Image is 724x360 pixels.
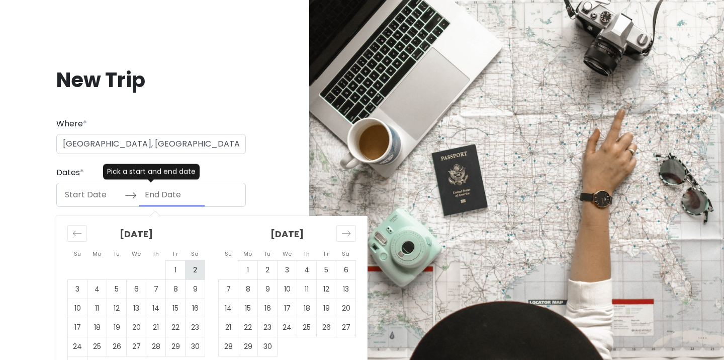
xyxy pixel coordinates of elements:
[186,299,205,318] td: Choose Saturday, August 16, 2025 as your check-out date. It’s available.
[87,318,107,337] td: Choose Monday, August 18, 2025 as your check-out date. It’s available.
[67,225,87,242] div: Move backward to switch to the previous month.
[258,299,278,318] td: Choose Tuesday, September 16, 2025 as your check-out date. It’s available.
[317,280,336,299] td: Choose Friday, September 12, 2025 as your check-out date. It’s available.
[68,337,87,356] td: Choose Sunday, August 24, 2025 as your check-out date. It’s available.
[297,280,317,299] td: Choose Thursday, September 11, 2025 as your check-out date. It’s available.
[127,318,146,337] td: Choose Wednesday, August 20, 2025 as your check-out date. It’s available.
[336,318,356,337] td: Choose Saturday, September 27, 2025 as your check-out date. It’s available.
[278,299,297,318] td: Choose Wednesday, September 17, 2025 as your check-out date. It’s available.
[56,117,87,130] label: Where
[87,280,107,299] td: Choose Monday, August 4, 2025 as your check-out date. It’s available.
[87,299,107,318] td: Choose Monday, August 11, 2025 as your check-out date. It’s available.
[107,280,127,299] td: Choose Tuesday, August 5, 2025 as your check-out date. It’s available.
[317,261,336,280] td: Choose Friday, September 5, 2025 as your check-out date. It’s available.
[324,250,329,258] small: Fr
[186,280,205,299] td: Choose Saturday, August 9, 2025 as your check-out date. It’s available.
[146,280,166,299] td: Choose Thursday, August 7, 2025 as your check-out date. It’s available.
[303,250,310,258] small: Th
[238,318,258,337] td: Choose Monday, September 22, 2025 as your check-out date. It’s available.
[317,299,336,318] td: Choose Friday, September 19, 2025 as your check-out date. It’s available.
[68,299,87,318] td: Choose Sunday, August 10, 2025 as your check-out date. It’s available.
[270,228,304,240] strong: [DATE]
[56,67,246,93] h1: New Trip
[139,183,205,206] input: End Date
[238,280,258,299] td: Choose Monday, September 8, 2025 as your check-out date. It’s available.
[146,337,166,356] td: Choose Thursday, August 28, 2025 as your check-out date. It’s available.
[146,318,166,337] td: Choose Thursday, August 21, 2025 as your check-out date. It’s available.
[186,318,205,337] td: Choose Saturday, August 23, 2025 as your check-out date. It’s available.
[56,134,246,154] input: City (e.g., New York)
[166,261,186,280] td: Choose Friday, August 1, 2025 as your check-out date. It’s available.
[219,318,238,337] td: Choose Sunday, September 21, 2025 as your check-out date. It’s available.
[152,250,159,258] small: Th
[59,183,125,206] input: Start Date
[336,280,356,299] td: Choose Saturday, September 13, 2025 as your check-out date. It’s available.
[317,318,336,337] td: Choose Friday, September 26, 2025 as your check-out date. It’s available.
[243,250,252,258] small: Mo
[56,166,84,179] label: Dates
[68,280,87,299] td: Choose Sunday, August 3, 2025 as your check-out date. It’s available.
[336,261,356,280] td: Choose Saturday, September 6, 2025 as your check-out date. It’s available.
[127,299,146,318] td: Choose Wednesday, August 13, 2025 as your check-out date. It’s available.
[219,299,238,318] td: Choose Sunday, September 14, 2025 as your check-out date. It’s available.
[225,250,232,258] small: Su
[107,318,127,337] td: Choose Tuesday, August 19, 2025 as your check-out date. It’s available.
[166,280,186,299] td: Choose Friday, August 8, 2025 as your check-out date. It’s available.
[166,318,186,337] td: Choose Friday, August 22, 2025 as your check-out date. It’s available.
[113,250,120,258] small: Tu
[146,299,166,318] td: Choose Thursday, August 14, 2025 as your check-out date. It’s available.
[258,318,278,337] td: Choose Tuesday, September 23, 2025 as your check-out date. It’s available.
[297,318,317,337] td: Choose Thursday, September 25, 2025 as your check-out date. It’s available.
[278,318,297,337] td: Choose Wednesday, September 24, 2025 as your check-out date. It’s available.
[132,250,141,258] small: We
[107,337,127,356] td: Choose Tuesday, August 26, 2025 as your check-out date. It’s available.
[186,261,205,280] td: Choose Saturday, August 2, 2025 as your check-out date. It’s available.
[166,299,186,318] td: Choose Friday, August 15, 2025 as your check-out date. It’s available.
[297,261,317,280] td: Choose Thursday, September 4, 2025 as your check-out date. It’s available.
[278,261,297,280] td: Choose Wednesday, September 3, 2025 as your check-out date. It’s available.
[238,261,258,280] td: Choose Monday, September 1, 2025 as your check-out date. It’s available.
[238,337,258,356] td: Choose Monday, September 29, 2025 as your check-out date. It’s available.
[93,250,101,258] small: Mo
[191,250,199,258] small: Sa
[74,250,81,258] small: Su
[264,250,270,258] small: Tu
[107,299,127,318] td: Choose Tuesday, August 12, 2025 as your check-out date. It’s available.
[173,250,178,258] small: Fr
[297,299,317,318] td: Choose Thursday, September 18, 2025 as your check-out date. It’s available.
[87,337,107,356] td: Choose Monday, August 25, 2025 as your check-out date. It’s available.
[103,164,200,179] div: Pick a start and end date
[68,318,87,337] td: Choose Sunday, August 17, 2025 as your check-out date. It’s available.
[336,299,356,318] td: Choose Saturday, September 20, 2025 as your check-out date. It’s available.
[186,337,205,356] td: Choose Saturday, August 30, 2025 as your check-out date. It’s available.
[127,337,146,356] td: Choose Wednesday, August 27, 2025 as your check-out date. It’s available.
[258,337,278,356] td: Choose Tuesday, September 30, 2025 as your check-out date. It’s available.
[120,228,153,240] strong: [DATE]
[342,250,349,258] small: Sa
[258,280,278,299] td: Choose Tuesday, September 9, 2025 as your check-out date. It’s available.
[278,280,297,299] td: Choose Wednesday, September 10, 2025 as your check-out date. It’s available.
[219,280,238,299] td: Choose Sunday, September 7, 2025 as your check-out date. It’s available.
[219,337,238,356] td: Choose Sunday, September 28, 2025 as your check-out date. It’s available.
[127,280,146,299] td: Choose Wednesday, August 6, 2025 as your check-out date. It’s available.
[336,225,356,242] div: Move forward to switch to the next month.
[283,250,292,258] small: We
[238,299,258,318] td: Choose Monday, September 15, 2025 as your check-out date. It’s available.
[258,261,278,280] td: Choose Tuesday, September 2, 2025 as your check-out date. It’s available.
[166,337,186,356] td: Choose Friday, August 29, 2025 as your check-out date. It’s available.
